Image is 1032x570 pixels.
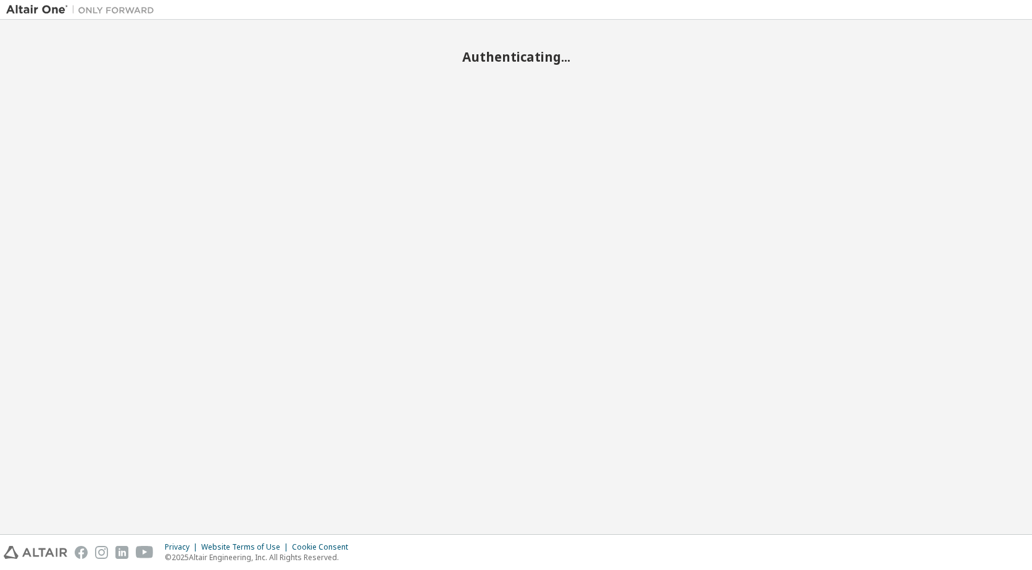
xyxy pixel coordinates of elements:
h2: Authenticating... [6,49,1026,65]
img: facebook.svg [75,546,88,559]
p: © 2025 Altair Engineering, Inc. All Rights Reserved. [165,552,356,563]
img: Altair One [6,4,160,16]
img: linkedin.svg [115,546,128,559]
div: Cookie Consent [292,542,356,552]
div: Website Terms of Use [201,542,292,552]
img: instagram.svg [95,546,108,559]
img: altair_logo.svg [4,546,67,559]
div: Privacy [165,542,201,552]
img: youtube.svg [136,546,154,559]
